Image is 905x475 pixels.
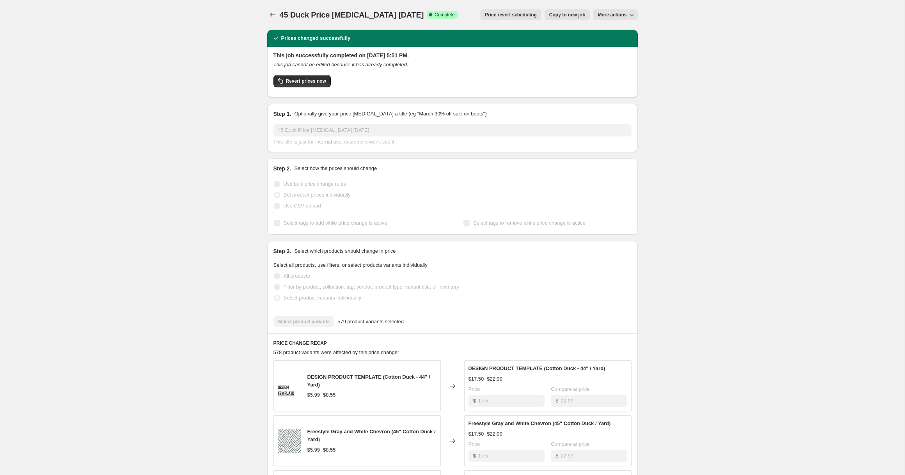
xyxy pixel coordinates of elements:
h2: Prices changed successfully [281,34,351,42]
strike: $8.55 [323,446,336,454]
div: $5.99 [307,446,320,454]
span: DESIGN PRODUCT TEMPLATE (Cotton Duck - 44" / Yard) [307,374,430,388]
i: This job cannot be edited because it has already completed. [273,62,408,67]
input: 30% off holiday sale [273,124,632,136]
div: $5.99 [307,391,320,399]
button: More actions [593,9,637,20]
span: More actions [598,12,626,18]
span: DESIGN PRODUCT TEMPLATE (Cotton Duck - 44" / Yard) [468,365,605,371]
span: All products [284,273,310,279]
span: $ [473,453,476,459]
img: FOD_5000_Chevron_10_80x.jpg [278,429,301,453]
span: $ [555,453,558,459]
span: Select tags to remove while price change is active [473,220,586,226]
span: Complete [435,12,454,18]
div: $17.50 [468,430,484,438]
span: 45 Duck Price [MEDICAL_DATA] [DATE] [280,11,424,19]
p: Select which products should change in price [294,247,396,255]
span: Copy to new job [549,12,586,18]
span: Set product prices individually [284,192,351,198]
span: Compare at price [551,441,590,447]
span: Select all products, use filters, or select products variants individually [273,262,428,268]
button: Price change jobs [267,9,278,20]
button: Price revert scheduling [480,9,541,20]
p: Optionally give your price [MEDICAL_DATA] a title (eg "March 30% off sale on boots") [294,110,486,118]
span: Price [468,441,480,447]
button: Copy to new job [545,9,590,20]
h2: Step 3. [273,247,291,255]
h6: PRICE CHANGE RECAP [273,340,632,346]
span: Use CSV upload [284,203,321,209]
strike: $22.99 [487,375,502,383]
span: Compare at price [551,386,590,392]
span: 578 product variants were affected by this price change: [273,349,399,355]
span: Freestyle Gray and White Chevron (45" Cotton Duck / Yard) [468,420,611,426]
strike: $22.99 [487,430,502,438]
h2: Step 1. [273,110,291,118]
span: 579 product variants selected [337,318,404,326]
span: Revert prices now [286,78,326,84]
span: Select tags to add while price change is active [284,220,387,226]
span: Price [468,386,480,392]
span: Filter by product, collection, tag, vendor, product type, variant title, or inventory [284,284,459,290]
span: This title is just for internal use, customers won't see it [273,139,394,145]
strike: $8.55 [323,391,336,399]
span: Price revert scheduling [485,12,537,18]
h2: Step 2. [273,165,291,172]
h2: This job successfully completed on [DATE] 5:51 PM. [273,51,632,59]
img: DesignProductTemplate_80x.jpg [278,374,301,398]
span: Use bulk price change rules [284,181,346,187]
span: $ [555,398,558,404]
div: $17.50 [468,375,484,383]
span: Select product variants individually [284,295,361,301]
span: Freestyle Gray and White Chevron (45" Cotton Duck / Yard) [307,429,436,442]
button: Revert prices now [273,75,331,87]
span: $ [473,398,476,404]
p: Select how the prices should change [294,165,377,172]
